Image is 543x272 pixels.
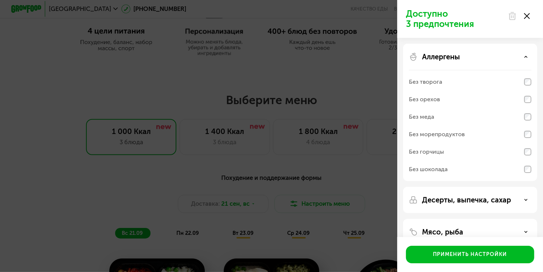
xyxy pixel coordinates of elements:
[422,228,463,236] p: Мясо, рыба
[409,78,442,86] div: Без творога
[406,9,504,29] p: Доступно 3 предпочтения
[409,130,465,139] div: Без морепродуктов
[409,113,434,121] div: Без меда
[406,246,534,263] button: Применить настройки
[422,52,460,61] p: Аллергены
[409,95,440,104] div: Без орехов
[409,165,448,174] div: Без шоколада
[409,147,444,156] div: Без горчицы
[433,251,507,258] div: Применить настройки
[422,196,511,204] p: Десерты, выпечка, сахар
